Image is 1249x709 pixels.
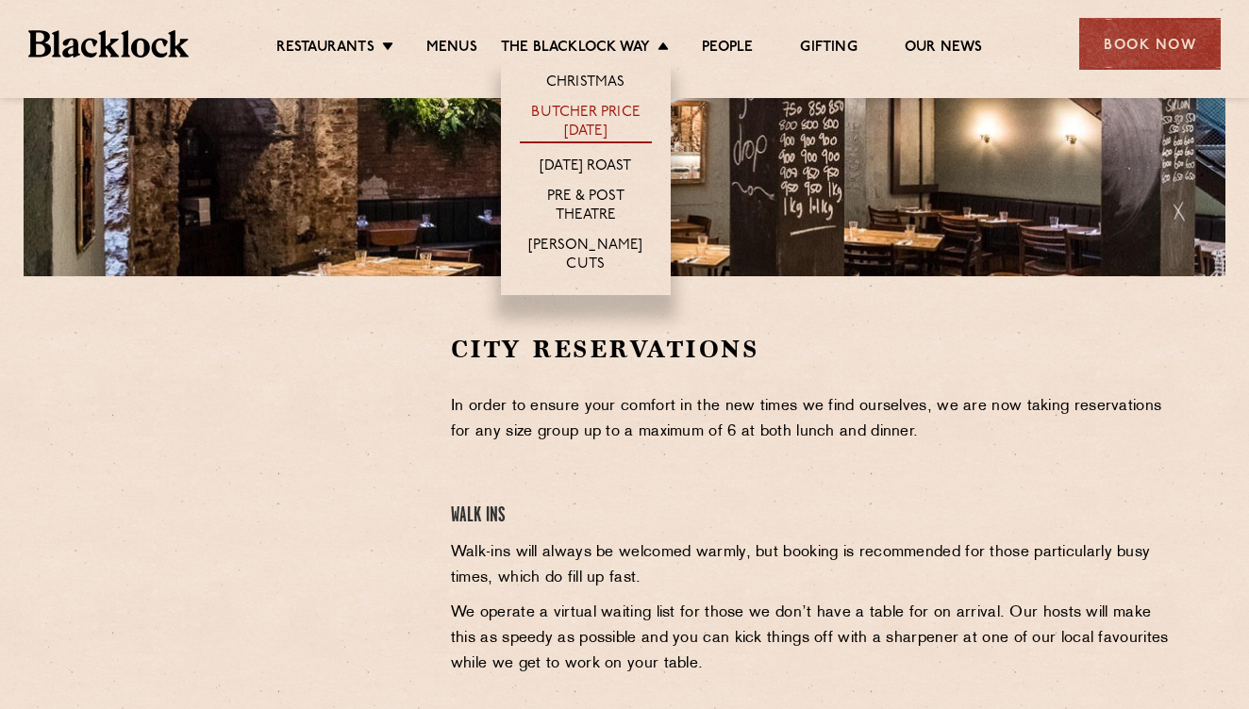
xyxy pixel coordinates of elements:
[800,39,857,59] a: Gifting
[520,104,652,143] a: Butcher Price [DATE]
[905,39,983,59] a: Our News
[451,540,1174,591] p: Walk-ins will always be welcomed warmly, but booking is recommended for those particularly busy t...
[28,30,189,58] img: BL_Textured_Logo-footer-cropped.svg
[501,39,650,59] a: The Blacklock Way
[451,601,1174,677] p: We operate a virtual waiting list for those we don’t have a table for on arrival. Our hosts will ...
[546,74,625,94] a: Christmas
[520,237,652,276] a: [PERSON_NAME] Cuts
[276,39,375,59] a: Restaurants
[451,503,1174,529] h4: Walk Ins
[426,39,477,59] a: Menus
[143,333,355,617] iframe: OpenTable make booking widget
[451,394,1174,445] p: In order to ensure your comfort in the new times we find ourselves, we are now taking reservation...
[702,39,753,59] a: People
[540,157,631,178] a: [DATE] Roast
[451,333,1174,366] h2: City Reservations
[520,188,652,227] a: Pre & Post Theatre
[1079,18,1221,70] div: Book Now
